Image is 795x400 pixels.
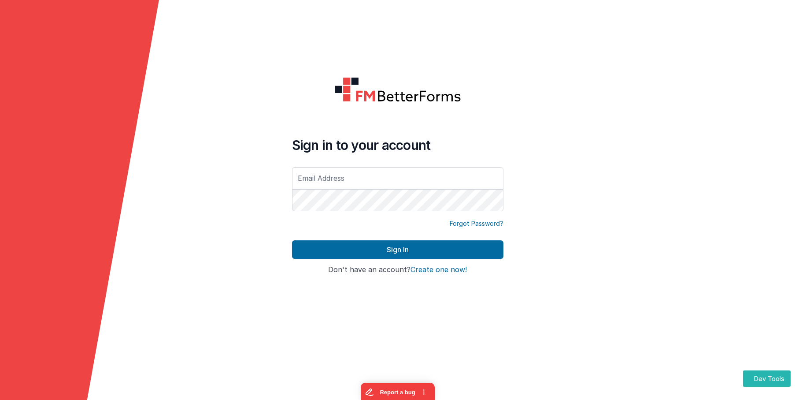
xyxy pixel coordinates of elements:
[410,266,467,274] button: Create one now!
[292,167,503,189] input: Email Address
[292,137,503,153] h4: Sign in to your account
[743,370,791,387] button: Dev Tools
[292,240,503,259] button: Sign In
[450,219,503,228] a: Forgot Password?
[292,266,503,274] h4: Don't have an account?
